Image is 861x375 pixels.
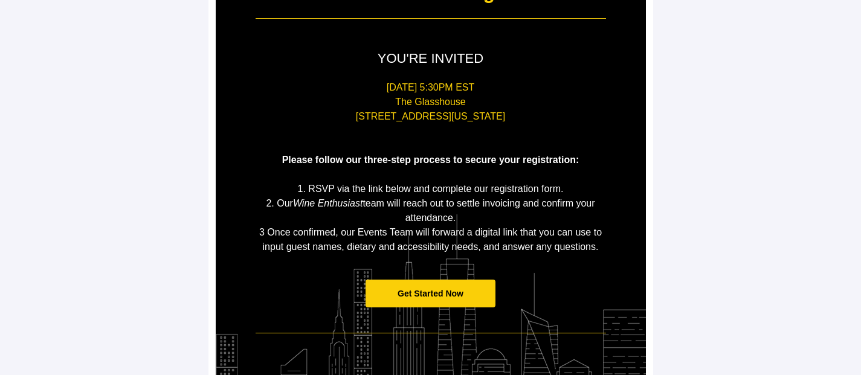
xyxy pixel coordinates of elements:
em: Wine Enthusiast [293,198,363,208]
span: Get Started Now [398,289,463,298]
p: YOU'RE INVITED [256,50,606,68]
p: [DATE] 5:30PM EST [256,80,606,95]
span: Please follow our three-step process to secure your registration: [282,155,579,165]
span: 2. Our team will reach out to settle invoicing and confirm your attendance. [266,198,595,223]
table: divider [256,18,606,19]
p: The Glasshouse [256,95,606,109]
span: 1. RSVP via the link below and complete our registration form. [298,184,564,194]
a: Get Started Now [366,280,495,308]
p: [STREET_ADDRESS][US_STATE] [256,109,606,124]
span: 3 Once confirmed, our Events Team will forward a digital link that you can use to input guest nam... [259,227,602,252]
